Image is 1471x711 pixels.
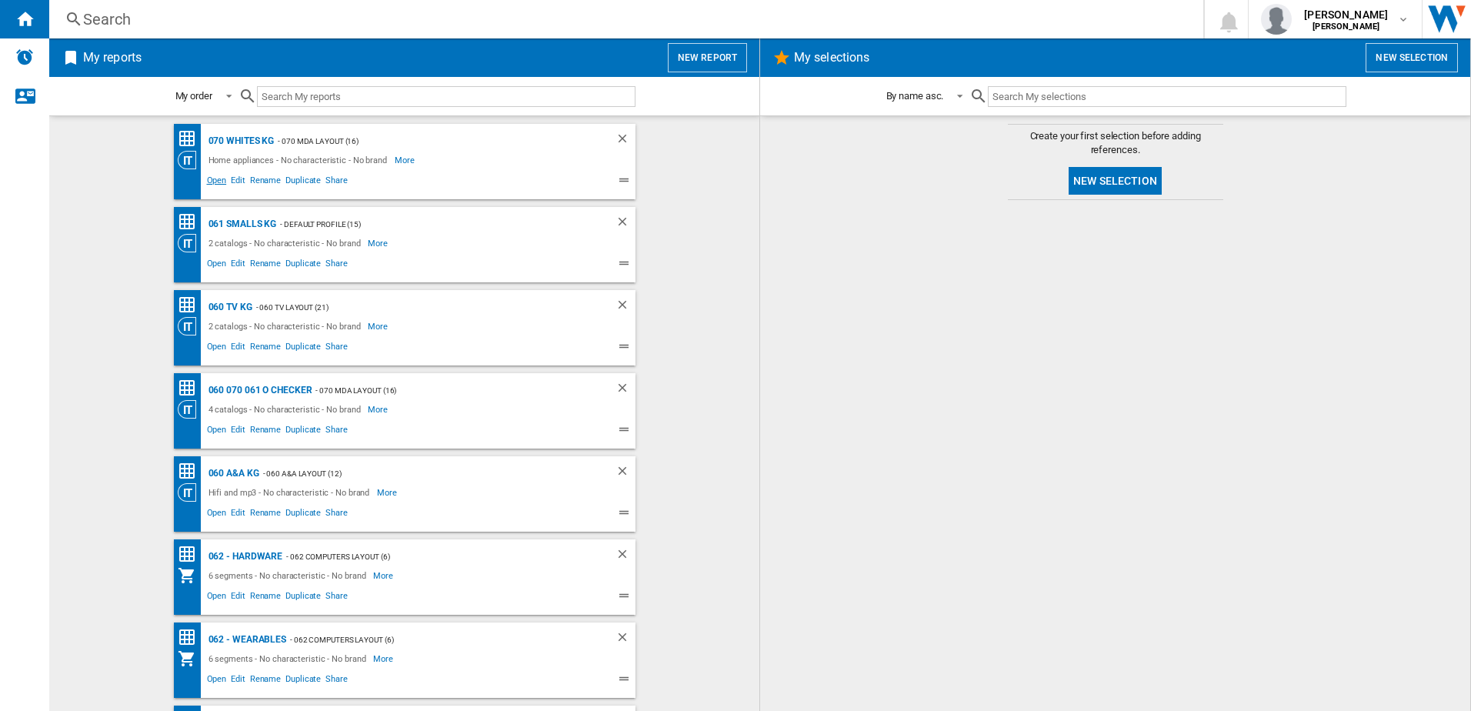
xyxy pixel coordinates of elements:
span: Duplicate [283,506,323,524]
span: Rename [248,422,283,441]
span: More [377,483,399,502]
span: Share [323,256,350,275]
h2: My reports [80,43,145,72]
span: Open [205,506,229,524]
span: Open [205,339,229,358]
div: - 062 Computers Layout (6) [282,547,584,566]
span: More [373,649,395,668]
div: Delete [615,215,635,234]
div: 070 Whites KG [205,132,275,151]
span: Edit [228,422,248,441]
div: Category View [178,317,205,335]
div: - 070 MDA layout (16) [274,132,584,151]
span: Rename [248,589,283,607]
span: Share [323,672,350,690]
span: Open [205,672,229,690]
span: Duplicate [283,339,323,358]
div: 060 A&A KG [205,464,259,483]
span: Open [205,173,229,192]
span: More [373,566,395,585]
span: Edit [228,173,248,192]
div: Price Matrix [178,129,205,149]
span: Edit [228,339,248,358]
span: Rename [248,173,283,192]
div: Hifi and mp3 - No characteristic - No brand [205,483,378,502]
span: Duplicate [283,589,323,607]
div: Delete [615,630,635,649]
span: Create your first selection before adding references. [1008,129,1223,157]
div: Delete [615,464,635,483]
span: Edit [228,589,248,607]
span: [PERSON_NAME] [1304,7,1388,22]
span: Rename [248,339,283,358]
div: Delete [615,132,635,151]
div: 062 - Hardware [205,547,283,566]
div: 6 segments - No characteristic - No brand [205,566,374,585]
div: Home appliances - No characteristic - No brand [205,151,395,169]
div: My Assortment [178,566,205,585]
button: New selection [1366,43,1458,72]
span: Duplicate [283,672,323,690]
span: More [368,317,390,335]
div: 2 catalogs - No characteristic - No brand [205,234,369,252]
input: Search My selections [988,86,1346,107]
div: Price Matrix [178,545,205,564]
div: - 060 A&A Layout (12) [259,464,585,483]
span: Edit [228,672,248,690]
div: - 062 Computers Layout (6) [286,630,584,649]
span: Share [323,173,350,192]
span: More [368,234,390,252]
span: Edit [228,506,248,524]
span: Share [323,339,350,358]
div: Category View [178,483,205,502]
span: Edit [228,256,248,275]
div: 2 catalogs - No characteristic - No brand [205,317,369,335]
div: Price Matrix [178,295,205,315]
div: - Default profile (15) [276,215,584,234]
div: Category View [178,234,205,252]
div: Delete [615,298,635,317]
b: [PERSON_NAME] [1313,22,1379,32]
input: Search My reports [257,86,635,107]
div: 060 070 061 O Checker [205,381,312,400]
span: More [368,400,390,419]
span: Share [323,506,350,524]
span: Rename [248,256,283,275]
div: 061 Smalls KG [205,215,277,234]
span: Rename [248,672,283,690]
div: By name asc. [886,90,944,102]
div: Category View [178,400,205,419]
span: Share [323,422,350,441]
span: Open [205,256,229,275]
div: 060 TV KG [205,298,252,317]
span: Duplicate [283,422,323,441]
button: New report [668,43,747,72]
span: Duplicate [283,173,323,192]
div: Category View [178,151,205,169]
div: Delete [615,547,635,566]
div: Price Matrix [178,462,205,481]
span: Open [205,422,229,441]
div: Search [83,8,1163,30]
span: Rename [248,506,283,524]
button: New selection [1069,167,1162,195]
span: Duplicate [283,256,323,275]
div: Delete [615,381,635,400]
div: 062 - Wearables [205,630,287,649]
div: Price Matrix [178,628,205,647]
div: 4 catalogs - No characteristic - No brand [205,400,369,419]
div: - 070 MDA layout (16) [312,381,584,400]
div: 6 segments - No characteristic - No brand [205,649,374,668]
img: profile.jpg [1261,4,1292,35]
span: Open [205,589,229,607]
div: Price Matrix [178,212,205,232]
div: - 060 TV Layout (21) [252,298,585,317]
img: alerts-logo.svg [15,48,34,66]
div: Price Matrix [178,379,205,398]
div: My order [175,90,212,102]
span: More [395,151,417,169]
h2: My selections [791,43,872,72]
span: Share [323,589,350,607]
div: My Assortment [178,649,205,668]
